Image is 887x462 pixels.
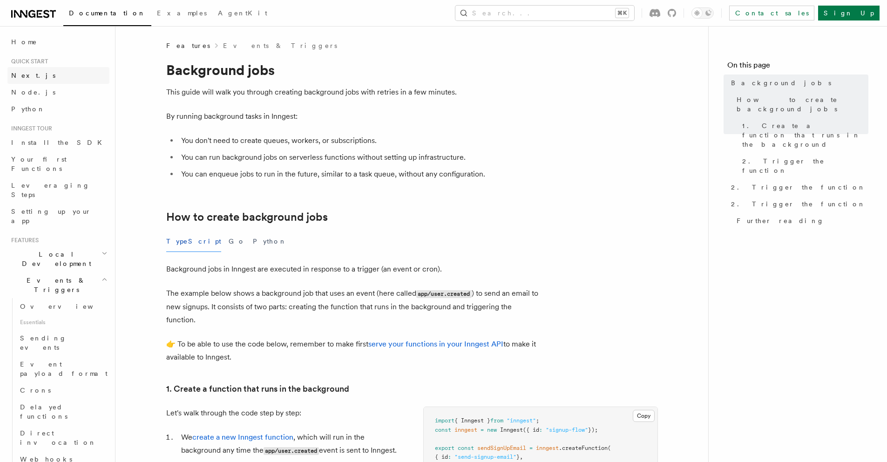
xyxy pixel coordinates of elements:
span: ({ id [523,427,539,433]
button: Python [253,231,287,252]
span: Event payload format [20,360,108,377]
h1: Background jobs [166,61,539,78]
a: Delayed functions [16,399,109,425]
span: Inngest [500,427,523,433]
code: app/user.created [416,290,472,298]
li: We , which will run in the background any time the event is sent to Inngest. [178,431,401,457]
span: Examples [157,9,207,17]
a: Documentation [63,3,151,26]
span: AgentKit [218,9,267,17]
a: AgentKit [212,3,273,25]
span: Setting up your app [11,208,91,224]
a: Examples [151,3,212,25]
kbd: ⌘K [616,8,629,18]
button: Events & Triggers [7,272,109,298]
span: "inngest" [507,417,536,424]
span: Python [11,105,45,113]
a: 2. Trigger the function [727,179,868,196]
span: = [529,445,533,451]
a: How to create background jobs [733,91,868,117]
a: 2. Trigger the function [727,196,868,212]
button: Copy [633,410,655,422]
code: app/user.created [264,447,319,455]
span: ; [536,417,539,424]
span: export [435,445,454,451]
a: Leveraging Steps [7,177,109,203]
li: You can enqueue jobs to run in the future, similar to a task queue, without any configuration. [178,168,539,181]
span: inngest [536,445,559,451]
span: Documentation [69,9,146,17]
span: Features [7,237,39,244]
a: Event payload format [16,356,109,382]
span: { id [435,454,448,460]
span: new [487,427,497,433]
span: 2. Trigger the function [742,156,868,175]
span: Features [166,41,210,50]
span: 2. Trigger the function [731,183,866,192]
a: Contact sales [729,6,814,20]
span: = [481,427,484,433]
a: create a new Inngest function [192,433,293,442]
span: Node.js [11,88,55,96]
li: You can run background jobs on serverless functions without setting up infrastructure. [178,151,539,164]
span: ( [608,445,611,451]
button: TypeScript [166,231,221,252]
span: "signup-flow" [546,427,588,433]
button: Search...⌘K [455,6,634,20]
span: sendSignUpEmail [477,445,526,451]
span: Further reading [737,216,824,225]
a: Sending events [16,330,109,356]
span: import [435,417,454,424]
span: : [448,454,451,460]
a: serve your functions in your Inngest API [368,340,503,348]
span: 2. Trigger the function [731,199,866,209]
a: Home [7,34,109,50]
span: const [435,427,451,433]
a: How to create background jobs [166,211,328,224]
p: The example below shows a background job that uses an event (here called ) to send an email to ne... [166,287,539,326]
a: Sign Up [818,6,880,20]
a: Python [7,101,109,117]
span: 1. Create a function that runs in the background [742,121,868,149]
span: .createFunction [559,445,608,451]
a: 2. Trigger the function [738,153,868,179]
button: Go [229,231,245,252]
span: Sending events [20,334,67,351]
a: Next.js [7,67,109,84]
button: Local Development [7,246,109,272]
a: 1. Create a function that runs in the background [166,382,349,395]
span: Events & Triggers [7,276,102,294]
span: Leveraging Steps [11,182,90,198]
p: Let's walk through the code step by step: [166,407,401,420]
a: Further reading [733,212,868,229]
a: Direct invocation [16,425,109,451]
span: : [539,427,542,433]
p: By running background tasks in Inngest: [166,110,539,123]
span: Crons [20,387,51,394]
span: } [516,454,520,460]
span: from [490,417,503,424]
span: Home [11,37,37,47]
span: Your first Functions [11,156,67,172]
span: Overview [20,303,116,310]
p: 👉 To be able to use the code below, remember to make first to make it available to Inngest. [166,338,539,364]
span: Inngest tour [7,125,52,132]
span: { Inngest } [454,417,490,424]
p: This guide will walk you through creating background jobs with retries in a few minutes. [166,86,539,99]
span: How to create background jobs [737,95,868,114]
a: Setting up your app [7,203,109,229]
span: , [520,454,523,460]
a: Install the SDK [7,134,109,151]
span: Direct invocation [20,429,96,446]
h4: On this page [727,60,868,75]
li: You don't need to create queues, workers, or subscriptions. [178,134,539,147]
a: Node.js [7,84,109,101]
span: Install the SDK [11,139,108,146]
span: Quick start [7,58,48,65]
a: 1. Create a function that runs in the background [738,117,868,153]
a: Overview [16,298,109,315]
span: Local Development [7,250,102,268]
span: Essentials [16,315,109,330]
p: Background jobs in Inngest are executed in response to a trigger (an event or cron). [166,263,539,276]
a: Crons [16,382,109,399]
